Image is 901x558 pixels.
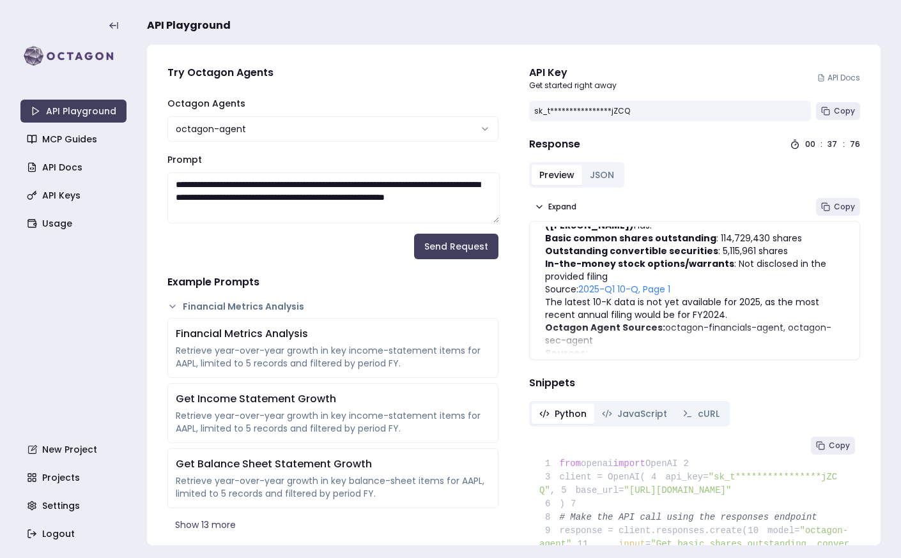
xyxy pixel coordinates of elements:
[698,407,720,420] span: cURL
[176,391,490,407] div: Get Income Statement Growth
[555,484,576,497] span: 5
[548,202,576,212] span: Expand
[811,437,855,455] button: Copy
[677,457,698,471] span: 2
[767,525,799,536] span: model=
[22,156,128,179] a: API Docs
[555,407,587,420] span: Python
[539,524,560,538] span: 9
[532,165,582,185] button: Preview
[560,512,817,522] span: # Make the API call using the responses endpoint
[20,100,127,123] a: API Playground
[22,128,128,151] a: MCP Guides
[582,165,622,185] button: JSON
[539,511,560,524] span: 8
[545,296,844,321] p: The latest 10-K data is not yet available for 2025, as the most recent annual filing would be for...
[571,539,576,549] span: ,
[829,441,850,451] span: Copy
[539,457,560,471] span: 1
[176,474,490,500] div: Retrieve year-over-year growth in key balance-sheet items for AAPL, limited to 5 records and filt...
[545,283,844,296] p: Source:
[167,97,245,110] label: Octagon Agents
[550,485,555,495] span: ,
[22,466,128,489] a: Projects
[22,438,128,461] a: New Project
[624,485,731,495] span: "[URL][DOMAIN_NAME]"
[828,139,838,149] div: 37
[529,375,860,391] h4: Snippets
[20,43,127,69] img: logo-rect-yK7x_WSZ.svg
[560,458,581,469] span: from
[545,232,844,245] li: : 114,729,430 shares
[817,73,860,83] a: API Docs
[816,198,860,216] button: Copy
[576,485,624,495] span: base_url=
[529,137,580,152] h4: Response
[545,321,665,334] strong: Octagon Agent Sources:
[820,139,822,149] div: :
[539,525,748,536] span: response = client.responses.create(
[539,471,560,484] span: 3
[645,539,651,549] span: =
[545,257,734,270] strong: In-the-money stock options/warrants
[529,198,581,216] button: Expand
[850,139,860,149] div: 76
[176,456,490,472] div: Get Balance Sheet Statement Growth
[22,494,128,517] a: Settings
[22,522,128,545] a: Logout
[581,458,613,469] span: openai
[539,499,565,509] span: )
[645,458,677,469] span: OpenAI
[22,184,128,207] a: API Keys
[22,212,128,235] a: Usage
[665,472,708,482] span: api_key=
[167,300,498,313] button: Financial Metrics Analysis
[645,471,666,484] span: 4
[147,18,231,33] span: API Playground
[529,65,617,80] div: API Key
[167,513,498,536] button: Show 13 more
[176,326,490,342] div: Financial Metrics Analysis
[619,539,645,549] span: input
[539,497,560,511] span: 6
[565,497,585,511] span: 7
[176,409,490,435] div: Retrieve year-over-year growth in key income-statement items for AAPL, limited to 5 records and f...
[176,344,490,370] div: Retrieve year-over-year growth in key income-statement items for AAPL, limited to 5 records and f...
[539,472,645,482] span: client = OpenAI(
[805,139,815,149] div: 00
[545,245,844,257] li: : 5,115,961 shares
[843,139,845,149] div: :
[529,80,617,91] p: Get started right away
[577,538,597,551] span: 11
[613,458,645,469] span: import
[834,202,855,212] span: Copy
[545,232,716,245] strong: Basic common shares outstanding
[545,347,588,359] strong: Sources:
[545,245,718,257] strong: Outstanding convertible securities
[578,283,670,296] a: 2025-Q1 10-Q, Page 1
[167,275,498,290] h4: Example Prompts
[834,106,855,116] span: Copy
[167,153,202,166] label: Prompt
[816,102,860,120] button: Copy
[167,65,498,80] h4: Try Octagon Agents
[617,407,667,420] span: JavaScript
[748,524,768,538] span: 10
[545,321,844,347] p: octagon-financials-agent, octagon-sec-agent
[545,257,844,283] li: : Not disclosed in the provided filing
[414,234,498,259] button: Send Request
